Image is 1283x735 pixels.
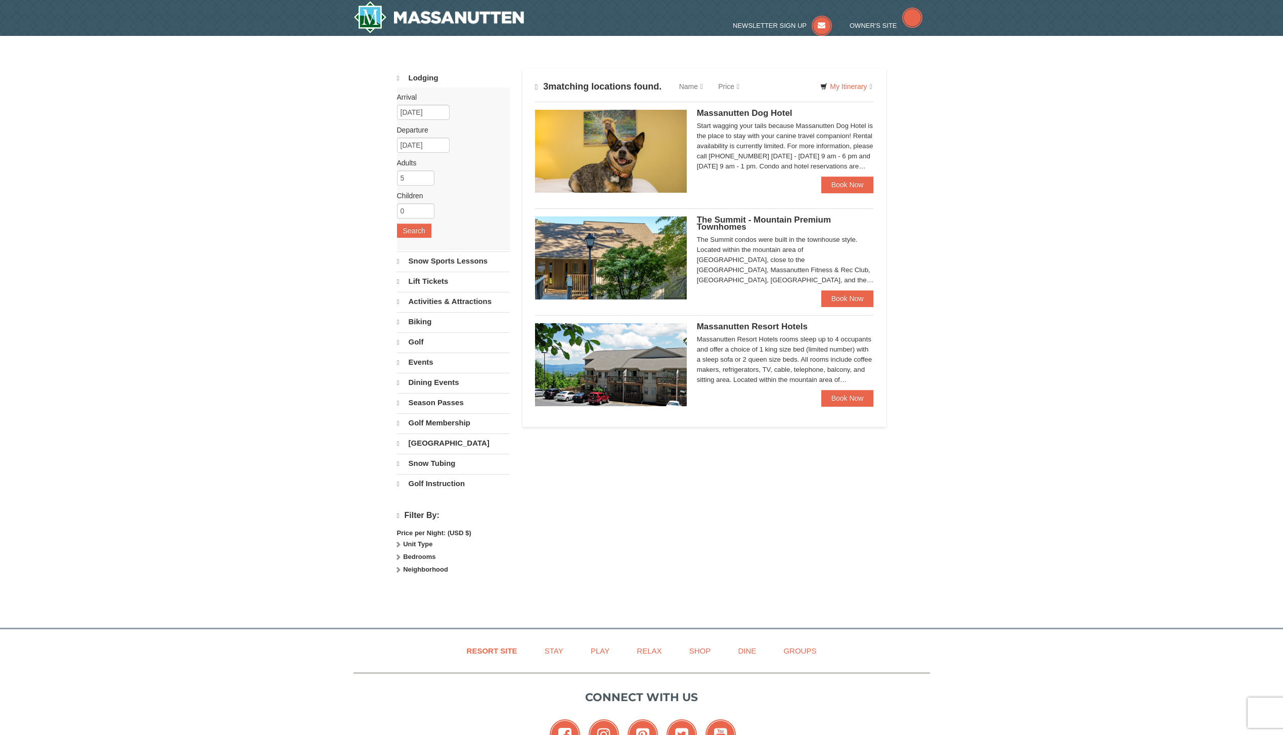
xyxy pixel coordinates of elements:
[397,393,510,412] a: Season Passes
[397,434,510,453] a: [GEOGRAPHIC_DATA]
[397,474,510,493] a: Golf Instruction
[397,332,510,352] a: Golf
[397,191,502,201] label: Children
[403,540,432,548] strong: Unit Type
[454,639,530,662] a: Resort Site
[697,235,874,285] div: The Summit condos were built in the townhouse style. Located within the mountain area of [GEOGRAP...
[821,177,874,193] a: Book Now
[403,553,435,560] strong: Bedrooms
[821,290,874,307] a: Book Now
[711,76,747,97] a: Price
[403,566,448,573] strong: Neighborhood
[397,251,510,271] a: Snow Sports Lessons
[733,22,832,29] a: Newsletter Sign Up
[397,511,510,521] h4: Filter By:
[397,69,510,88] a: Lodging
[397,224,431,238] button: Search
[397,125,502,135] label: Departure
[677,639,724,662] a: Shop
[397,529,471,537] strong: Price per Night: (USD $)
[850,22,897,29] span: Owner's Site
[814,79,878,94] a: My Itinerary
[397,158,502,168] label: Adults
[697,322,808,331] span: Massanutten Resort Hotels
[397,373,510,392] a: Dining Events
[697,215,831,232] span: The Summit - Mountain Premium Townhomes
[672,76,711,97] a: Name
[535,110,687,193] img: 27428181-5-81c892a3.jpg
[397,292,510,311] a: Activities & Attractions
[733,22,807,29] span: Newsletter Sign Up
[624,639,674,662] a: Relax
[397,92,502,102] label: Arrival
[578,639,622,662] a: Play
[821,390,874,406] a: Book Now
[850,22,922,29] a: Owner's Site
[397,413,510,433] a: Golf Membership
[771,639,829,662] a: Groups
[353,1,524,33] a: Massanutten Resort
[532,639,576,662] a: Stay
[697,121,874,171] div: Start wagging your tails because Massanutten Dog Hotel is the place to stay with your canine trav...
[397,454,510,473] a: Snow Tubing
[353,689,930,706] p: Connect with us
[397,353,510,372] a: Events
[725,639,769,662] a: Dine
[397,312,510,331] a: Biking
[353,1,524,33] img: Massanutten Resort Logo
[697,334,874,385] div: Massanutten Resort Hotels rooms sleep up to 4 occupants and offer a choice of 1 king size bed (li...
[535,217,687,299] img: 19219034-1-0eee7e00.jpg
[535,323,687,406] img: 19219026-1-e3b4ac8e.jpg
[697,108,792,118] span: Massanutten Dog Hotel
[397,272,510,291] a: Lift Tickets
